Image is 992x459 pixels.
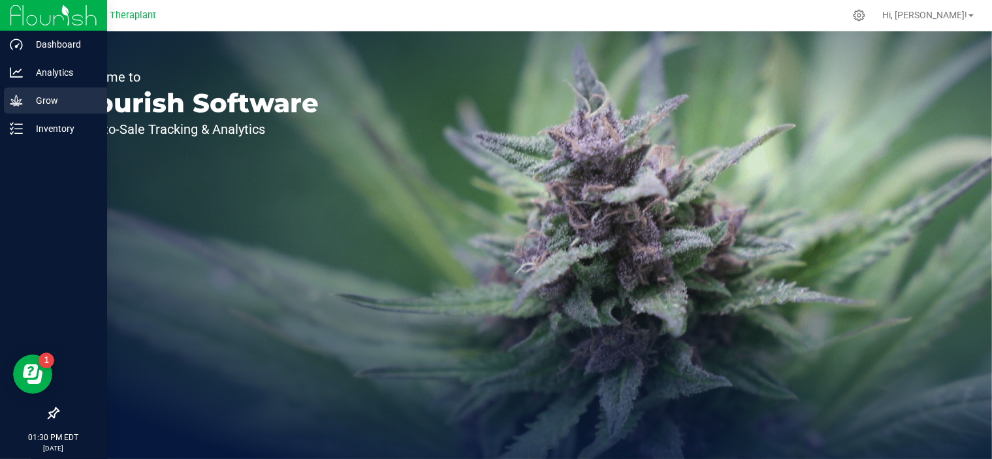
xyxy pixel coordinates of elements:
[10,66,23,79] inline-svg: Analytics
[23,93,101,108] p: Grow
[110,10,157,21] span: Theraplant
[23,65,101,80] p: Analytics
[23,121,101,136] p: Inventory
[6,432,101,443] p: 01:30 PM EDT
[23,37,101,52] p: Dashboard
[71,90,319,116] p: Flourish Software
[10,38,23,51] inline-svg: Dashboard
[71,71,319,84] p: Welcome to
[71,123,319,136] p: Seed-to-Sale Tracking & Analytics
[6,443,101,453] p: [DATE]
[851,9,867,22] div: Manage settings
[39,353,54,368] iframe: Resource center unread badge
[10,122,23,135] inline-svg: Inventory
[13,355,52,394] iframe: Resource center
[10,94,23,107] inline-svg: Grow
[882,10,967,20] span: Hi, [PERSON_NAME]!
